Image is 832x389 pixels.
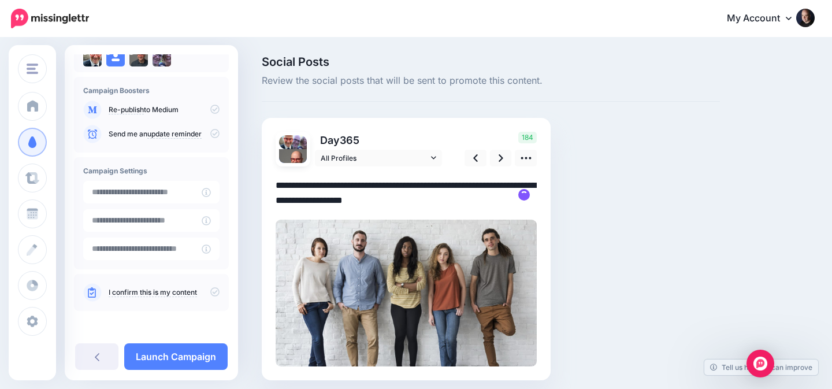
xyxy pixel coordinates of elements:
img: 07USE13O-18262.jpg [83,48,102,66]
img: 148610272_5061836387221777_4529192034399981611_n-bsa99574.jpg [279,149,307,177]
img: picture-bsa56863.png [293,135,307,149]
span: 184 [518,132,537,143]
a: I confirm this is my content [109,288,197,297]
span: 365 [340,134,359,146]
a: My Account [715,5,815,33]
span: Social Posts [262,56,720,68]
a: update reminder [147,129,202,139]
img: Missinglettr [11,9,89,28]
span: All Profiles [321,152,428,164]
p: Send me an [109,129,220,139]
a: Tell us how we can improve [704,360,818,375]
a: All Profiles [315,150,442,166]
img: cbc2de25cc504f0378f02a7a68cb945d.jpg [276,220,537,366]
img: user_default_image.png [106,48,125,66]
img: 148610272_5061836387221777_4529192034399981611_n-bsa99574.jpg [129,48,148,66]
img: 07USE13O-18262.jpg [279,135,293,149]
img: menu.png [27,64,38,74]
a: Re-publish [109,105,144,114]
img: picture-bsa56863.png [153,48,171,66]
p: to Medium [109,105,220,115]
p: Day [315,132,444,149]
h4: Campaign Boosters [83,86,220,95]
div: Open Intercom Messenger [746,350,774,377]
span: Review the social posts that will be sent to promote this content. [262,73,720,88]
h4: Campaign Settings [83,166,220,175]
